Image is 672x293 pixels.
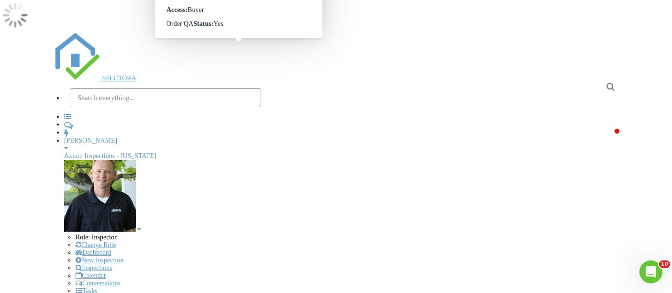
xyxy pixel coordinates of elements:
a: Dashboard [76,249,111,256]
a: Inspections [76,264,112,271]
div: Axium Inspections - Colorado [64,152,619,160]
div: [PERSON_NAME] [64,137,619,145]
a: New Inspection [76,257,123,264]
a: Conversations [76,280,121,287]
input: Search everything... [70,88,261,107]
iframe: Intercom live chat [639,260,662,283]
a: SPECTORA [53,75,136,82]
span: Role: Inspector [76,234,117,241]
img: The Best Home Inspection Software - Spectora [53,33,100,80]
span: 10 [659,260,670,268]
a: Calendar [76,272,106,279]
span: SPECTORA [102,75,136,82]
a: Change Role [76,241,116,248]
img: tim_krapfl_2.jpeg [64,160,136,232]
